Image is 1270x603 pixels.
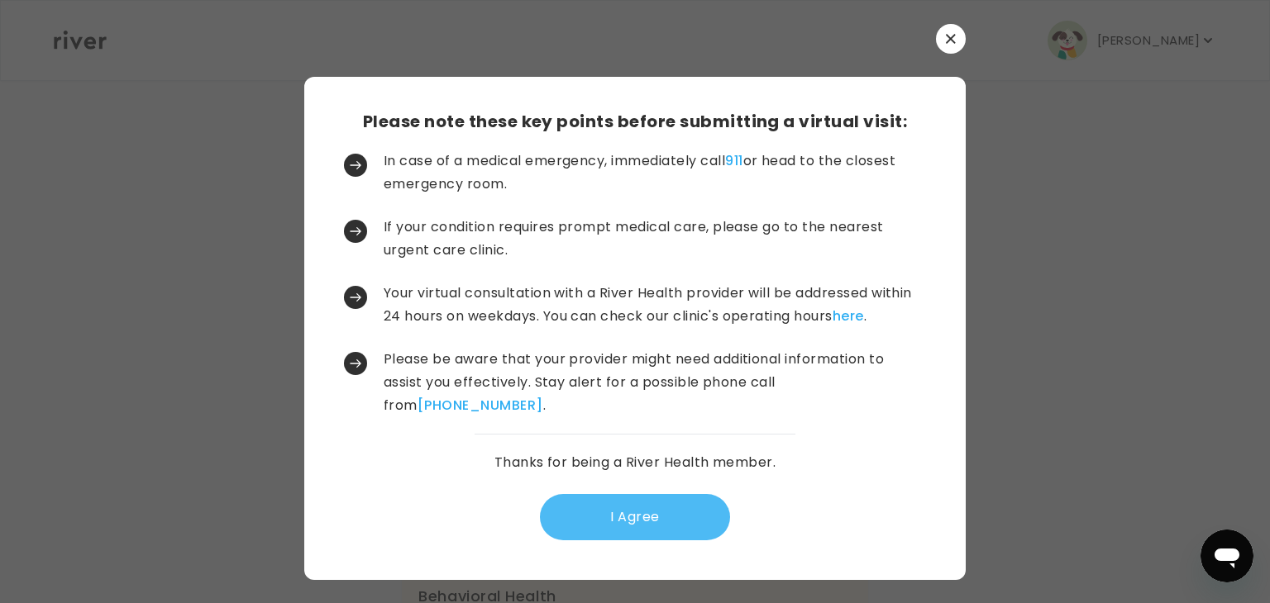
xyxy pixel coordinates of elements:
p: In case of a medical emergency, immediately call or head to the closest emergency room. [384,150,923,196]
p: Your virtual consultation with a River Health provider will be addressed within 24 hours on weekd... [384,282,923,328]
p: If your condition requires prompt medical care, please go to the nearest urgent care clinic. [384,216,923,262]
p: Thanks for being a River Health member. [494,451,776,474]
a: [PHONE_NUMBER] [418,396,543,415]
a: here [833,306,864,325]
p: Please be aware that your provider might need additional information to assist you effectively. S... [384,348,923,417]
button: I Agree [540,494,730,540]
a: 911 [725,151,742,170]
h3: Please note these key points before submitting a virtual visit: [363,110,907,133]
iframe: Button to launch messaging window [1201,529,1253,582]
